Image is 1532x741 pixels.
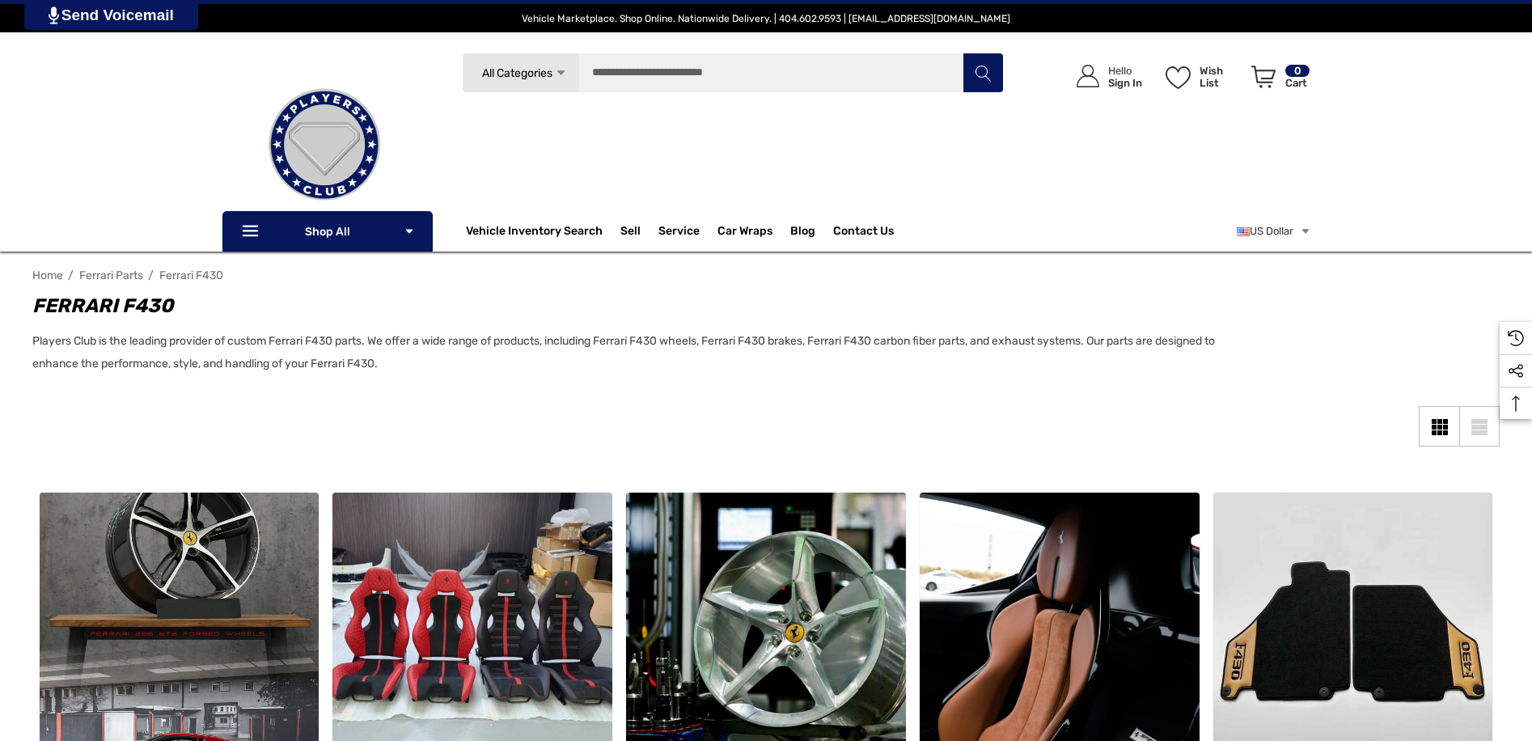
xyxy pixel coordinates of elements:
img: PjwhLS0gR2VuZXJhdG9yOiBHcmF2aXQuaW8gLS0+PHN2ZyB4bWxucz0iaHR0cDovL3d3dy53My5vcmcvMjAwMC9zdmciIHhtb... [49,6,59,24]
a: Wish List Wish List [1158,49,1244,104]
nav: Breadcrumb [32,261,1500,290]
svg: Recently Viewed [1508,330,1524,346]
p: Hello [1108,65,1142,77]
svg: Icon User Account [1077,65,1099,87]
a: Ferrari Parts [79,269,143,282]
span: Vehicle Marketplace. Shop Online. Nationwide Delivery. | 404.602.9593 | [EMAIL_ADDRESS][DOMAIN_NAME] [522,13,1010,24]
img: Players Club | Cars For Sale [243,64,405,226]
a: Sign in [1058,49,1150,104]
a: Sell [620,215,658,248]
p: Shop All [222,211,433,252]
svg: Review Your Cart [1251,66,1276,88]
svg: Icon Line [240,222,265,241]
svg: Top [1500,396,1532,412]
svg: Icon Arrow Down [404,226,415,237]
a: List View [1459,406,1500,447]
svg: Icon Arrow Down [555,67,567,79]
a: Contact Us [833,224,894,242]
span: Sell [620,224,641,242]
svg: Social Media [1508,363,1524,379]
a: Grid View [1419,406,1459,447]
p: Players Club is the leading provider of custom Ferrari F430 parts. We offer a wide range of produ... [32,330,1233,375]
p: Cart [1285,77,1310,89]
span: All Categories [481,66,552,80]
a: Cart with 0 items [1244,49,1311,112]
a: Vehicle Inventory Search [466,224,603,242]
h1: Ferrari F430 [32,291,1233,320]
a: Car Wraps [717,215,790,248]
button: Search [963,53,1003,93]
svg: Wish List [1166,66,1191,89]
span: Car Wraps [717,224,772,242]
p: 0 [1285,65,1310,77]
p: Sign In [1108,77,1142,89]
a: Service [658,224,700,242]
a: Blog [790,224,815,242]
a: All Categories Icon Arrow Down Icon Arrow Up [462,53,579,93]
a: USD [1237,215,1311,248]
p: Wish List [1200,65,1242,89]
a: Home [32,269,63,282]
a: Ferrari F430 [159,269,223,282]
